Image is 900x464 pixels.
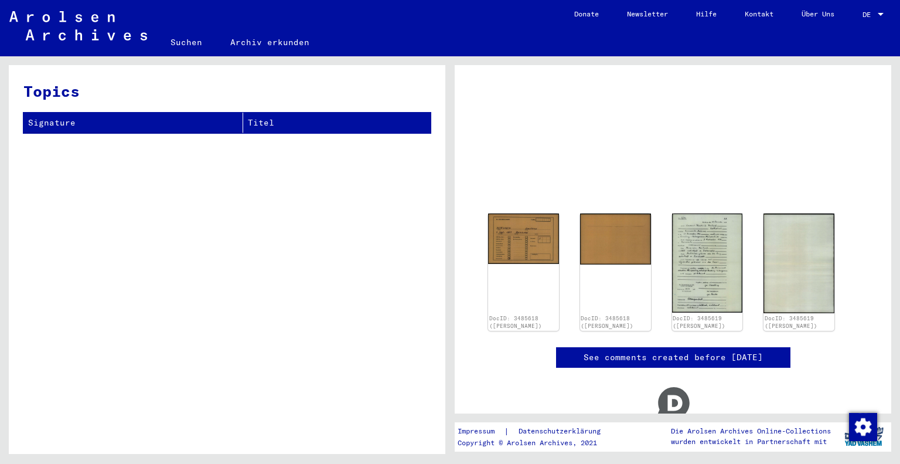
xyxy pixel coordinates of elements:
span: DE [862,11,875,19]
img: Zustimmung ändern [849,413,877,441]
div: | [458,425,615,438]
a: Impressum [458,425,504,438]
p: wurden entwickelt in Partnerschaft mit [671,436,831,447]
a: Datenschutzerklärung [509,425,615,438]
img: 002.jpg [763,214,834,313]
img: 001.jpg [672,214,743,313]
a: See comments created before [DATE] [584,351,763,364]
a: DocID: 3485619 ([PERSON_NAME]) [765,315,817,330]
p: Die Arolsen Archives Online-Collections [671,426,831,436]
th: Titel [243,113,431,133]
p: Copyright © Arolsen Archives, 2021 [458,438,615,448]
img: 002.jpg [580,214,651,265]
a: DocID: 3485619 ([PERSON_NAME]) [673,315,725,330]
th: Signature [23,113,243,133]
a: Archiv erkunden [216,28,323,56]
h3: Topics [23,80,430,103]
img: yv_logo.png [842,422,886,451]
img: 001.jpg [488,214,559,264]
a: DocID: 3485618 ([PERSON_NAME]) [581,315,633,330]
a: Suchen [156,28,216,56]
a: DocID: 3485618 ([PERSON_NAME]) [489,315,542,330]
img: Arolsen_neg.svg [9,11,147,40]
